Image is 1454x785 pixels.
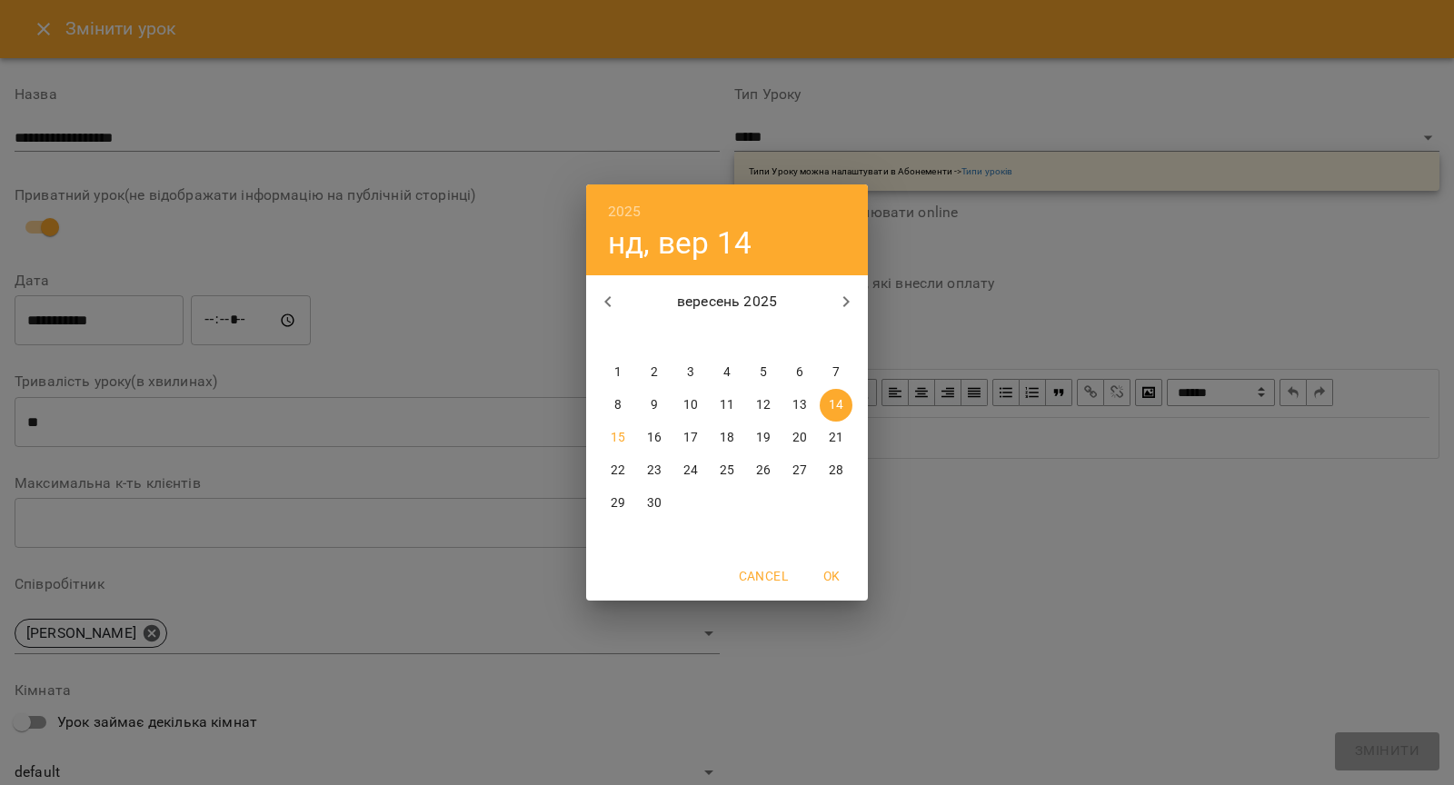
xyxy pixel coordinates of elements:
p: 1 [614,363,622,382]
button: 9 [638,389,671,422]
p: 30 [647,494,662,512]
button: 23 [638,454,671,487]
span: чт [711,329,743,347]
p: 2 [651,363,658,382]
button: 13 [783,389,816,422]
p: 10 [683,396,698,414]
p: 20 [792,429,807,447]
button: 24 [674,454,707,487]
button: 20 [783,422,816,454]
button: 7 [820,356,852,389]
button: 28 [820,454,852,487]
button: 8 [602,389,634,422]
p: 11 [720,396,734,414]
p: 6 [796,363,803,382]
button: 27 [783,454,816,487]
button: 1 [602,356,634,389]
p: 18 [720,429,734,447]
p: 8 [614,396,622,414]
span: пн [602,329,634,347]
p: 29 [611,494,625,512]
p: 5 [760,363,767,382]
p: 21 [829,429,843,447]
p: 25 [720,462,734,480]
span: ср [674,329,707,347]
button: 30 [638,487,671,520]
button: 16 [638,422,671,454]
button: 5 [747,356,780,389]
button: Cancel [732,560,795,592]
button: 18 [711,422,743,454]
p: 9 [651,396,658,414]
p: 13 [792,396,807,414]
p: вересень 2025 [630,291,825,313]
p: 17 [683,429,698,447]
span: пт [747,329,780,347]
p: 12 [756,396,771,414]
button: 14 [820,389,852,422]
button: 25 [711,454,743,487]
button: нд, вер 14 [608,224,752,262]
p: 27 [792,462,807,480]
p: 26 [756,462,771,480]
p: 4 [723,363,731,382]
button: 17 [674,422,707,454]
button: 29 [602,487,634,520]
p: 16 [647,429,662,447]
p: 15 [611,429,625,447]
p: 14 [829,396,843,414]
p: 23 [647,462,662,480]
button: 15 [602,422,634,454]
button: 12 [747,389,780,422]
button: 3 [674,356,707,389]
button: 2 [638,356,671,389]
button: 21 [820,422,852,454]
p: 19 [756,429,771,447]
button: 22 [602,454,634,487]
button: OK [802,560,861,592]
p: 24 [683,462,698,480]
p: 7 [832,363,840,382]
p: 3 [687,363,694,382]
span: сб [783,329,816,347]
button: 10 [674,389,707,422]
button: 4 [711,356,743,389]
button: 26 [747,454,780,487]
span: вт [638,329,671,347]
p: 22 [611,462,625,480]
p: 28 [829,462,843,480]
button: 6 [783,356,816,389]
span: Cancel [739,565,788,587]
button: 19 [747,422,780,454]
button: 2025 [608,199,642,224]
span: OK [810,565,853,587]
button: 11 [711,389,743,422]
span: нд [820,329,852,347]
